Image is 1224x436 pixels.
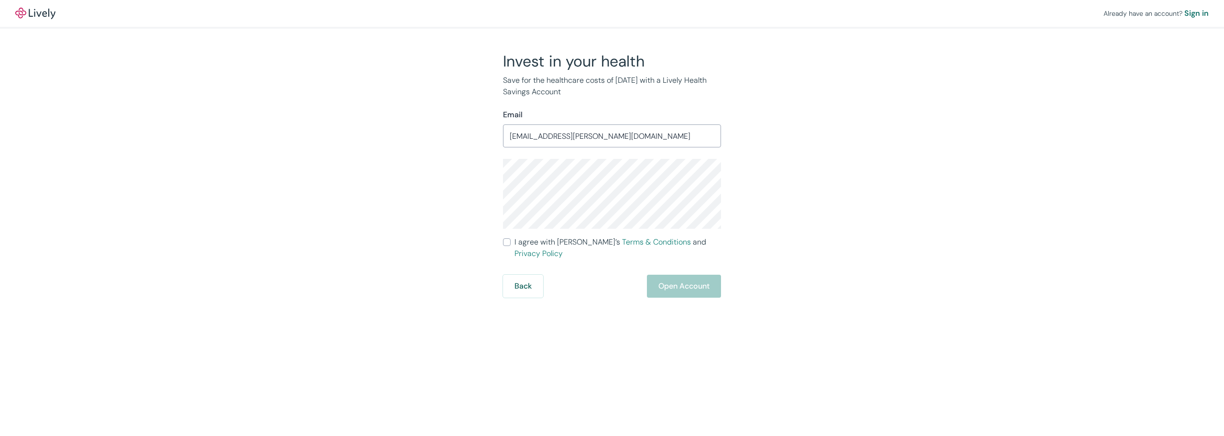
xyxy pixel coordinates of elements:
p: Save for the healthcare costs of [DATE] with a Lively Health Savings Account [503,75,721,98]
button: Back [503,275,543,298]
div: Already have an account? [1104,8,1209,19]
a: LivelyLively [15,8,55,19]
img: Lively [15,8,55,19]
label: Email [503,109,523,121]
h2: Invest in your health [503,52,721,71]
a: Privacy Policy [514,248,563,258]
a: Terms & Conditions [622,237,691,247]
span: I agree with [PERSON_NAME]’s and [514,236,721,259]
a: Sign in [1184,8,1209,19]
